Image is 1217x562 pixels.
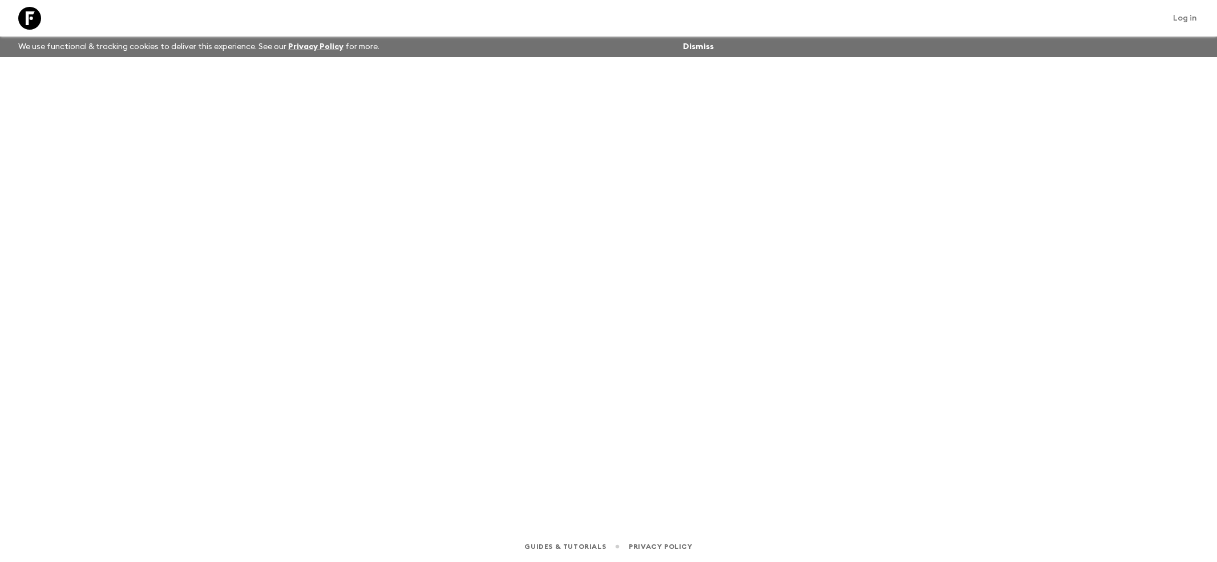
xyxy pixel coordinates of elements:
a: Privacy Policy [288,43,343,51]
a: Privacy Policy [629,540,692,553]
p: We use functional & tracking cookies to deliver this experience. See our for more. [14,37,384,57]
a: Guides & Tutorials [524,540,606,553]
a: Log in [1167,10,1203,26]
button: Dismiss [680,39,717,55]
